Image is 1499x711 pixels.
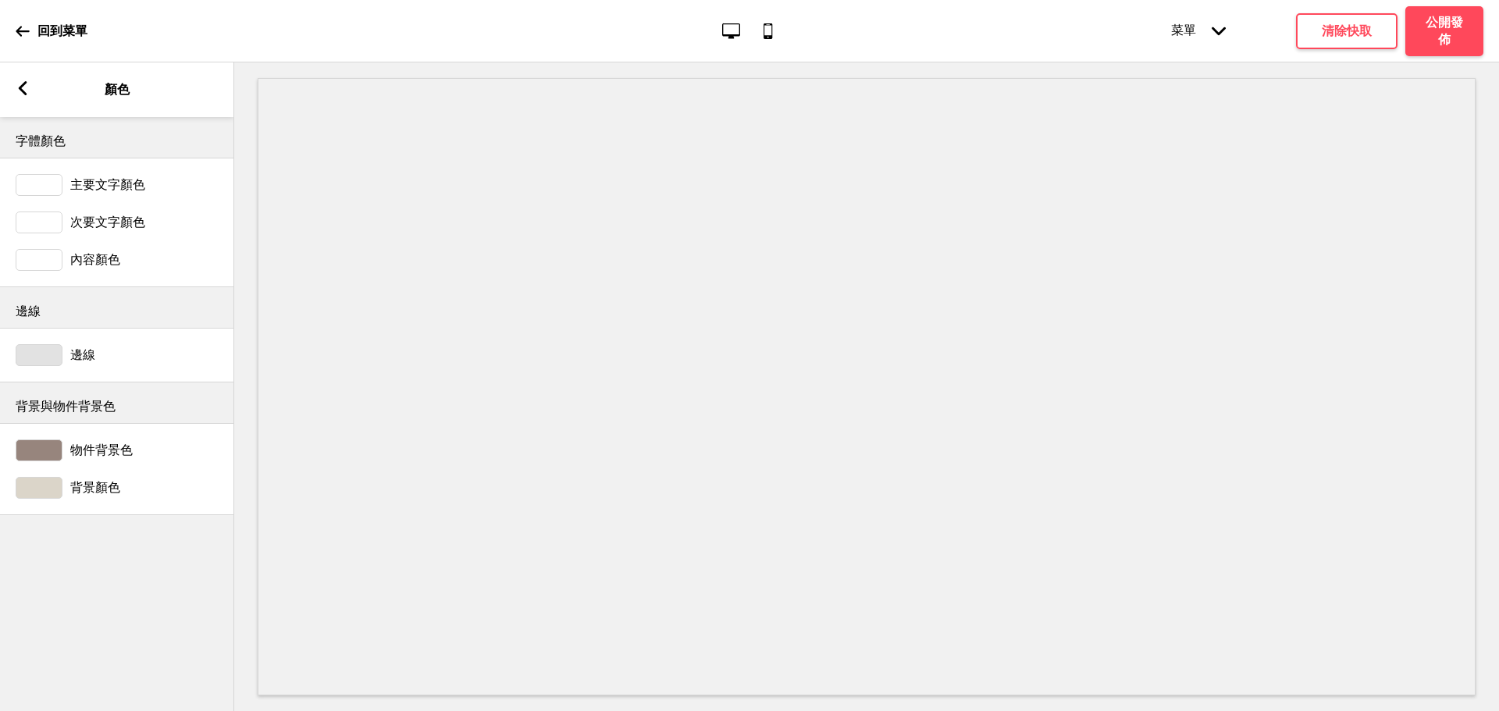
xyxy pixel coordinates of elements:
button: 公開發佈 [1405,6,1483,56]
p: 回到菜單 [37,23,87,40]
h4: 公開發佈 [1421,14,1468,48]
h4: 清除快取 [1322,23,1372,40]
div: 主要文字顏色 [16,174,219,196]
button: 清除快取 [1296,13,1398,49]
div: 物件背景色 [16,439,219,461]
p: 顏色 [105,81,130,98]
div: 邊線 [16,344,219,366]
span: 次要文字顏色 [70,215,145,231]
p: 邊線 [16,303,219,320]
div: 內容顏色 [16,249,219,271]
span: 邊線 [70,347,95,364]
span: 背景顏色 [70,480,120,496]
span: 主要文字顏色 [70,177,145,194]
p: 字體顏色 [16,133,219,150]
div: 次要文字顏色 [16,212,219,233]
span: 物件背景色 [70,443,133,459]
div: 菜單 [1155,7,1241,55]
a: 回到菜單 [16,10,87,52]
span: 內容顏色 [70,252,120,268]
div: 背景顏色 [16,477,219,499]
p: 背景與物件背景色 [16,398,219,415]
